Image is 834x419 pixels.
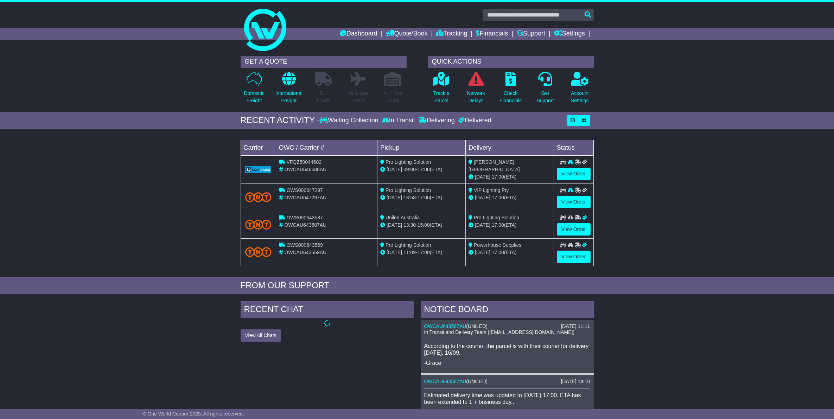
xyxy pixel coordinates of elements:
[469,194,551,201] div: (ETA)
[428,56,594,68] div: QUICK ACTIONS
[475,222,490,228] span: [DATE]
[474,187,509,193] span: VIP Lighting Pty
[469,159,520,172] span: [PERSON_NAME][GEOGRAPHIC_DATA]
[468,379,486,384] span: UNILED
[465,140,554,155] td: Delivery
[284,222,326,228] span: OWCAU643587AU
[380,249,463,256] div: - (ETA)
[241,329,281,342] button: View All Chats
[286,159,321,165] span: VFQZ50044602
[474,242,521,248] span: Powerhouse Supplies
[387,167,402,172] span: [DATE]
[380,117,417,124] div: In Transit
[386,215,420,220] span: Uniled Australia
[315,90,332,104] p: Full Loads
[467,90,485,104] p: Network Delays
[424,323,590,329] div: ( )
[387,222,402,228] span: [DATE]
[424,360,590,366] p: -Grace
[492,174,504,180] span: 17:00
[424,379,590,385] div: ( )
[386,159,431,165] span: Pro Lighting Solution
[469,249,551,256] div: (ETA)
[284,195,326,200] span: OWCAU647297AU
[245,220,272,229] img: TNT_Domestic.png
[286,187,323,193] span: OWS000647297
[377,140,466,155] td: Pickup
[380,166,463,173] div: - (ETA)
[517,28,545,40] a: Support
[284,250,326,255] span: OWCAU643569AU
[386,242,431,248] span: Pro Lighting Solution
[387,250,402,255] span: [DATE]
[418,250,430,255] span: 17:00
[418,222,430,228] span: 15:00
[499,90,522,104] p: Check Financials
[245,166,272,173] img: GetCarrierServiceLogo
[142,411,244,417] span: © One World Courier 2025. All rights reserved.
[387,195,402,200] span: [DATE]
[421,301,594,320] div: NOTICE BOARD
[424,343,590,356] p: According to the courier, the parcel is with their courier for delivery [DATE], 16/09.
[475,195,490,200] span: [DATE]
[468,323,486,329] span: UNILED
[417,117,457,124] div: Delivering
[424,379,466,384] a: OWCAU643587AU
[424,323,466,329] a: OWCAU643587AU
[380,194,463,201] div: - (ETA)
[275,71,303,108] a: InternationalFreight
[571,71,589,108] a: AccountSettings
[403,250,416,255] span: 11:09
[403,195,416,200] span: 13:58
[469,221,551,229] div: (ETA)
[418,195,430,200] span: 17:00
[286,215,323,220] span: OWS000643587
[474,215,519,220] span: Pro Lighting Solution
[241,301,414,320] div: RECENT CHAT
[499,71,522,108] a: CheckFinancials
[475,174,490,180] span: [DATE]
[536,71,554,108] a: GetSupport
[433,90,450,104] p: Track a Parcel
[557,223,591,236] a: View Order
[380,221,463,229] div: - (ETA)
[284,167,326,172] span: OWCAU646688AU
[557,251,591,263] a: View Order
[403,167,416,172] span: 09:00
[492,250,504,255] span: 17:00
[241,56,407,68] div: GET A QUOTE
[475,250,490,255] span: [DATE]
[286,242,323,248] span: OWS000643569
[492,195,504,200] span: 17:00
[457,117,491,124] div: Delivered
[433,71,450,108] a: Track aParcel
[276,140,377,155] td: OWC / Carrier #
[561,379,590,385] div: [DATE] 14:10
[554,140,593,155] td: Status
[320,117,380,124] div: Waiting Collection
[554,28,585,40] a: Settings
[466,71,485,108] a: NetworkDelays
[348,90,369,104] p: Air & Sea Freight
[245,247,272,257] img: TNT_Domestic.png
[386,28,427,40] a: Quote/Book
[241,281,594,291] div: FROM OUR SUPPORT
[340,28,377,40] a: Dashboard
[275,90,303,104] p: International Freight
[557,168,591,180] a: View Order
[383,90,402,104] p: Air / Sea Depot
[469,173,551,181] div: (ETA)
[557,196,591,208] a: View Order
[244,90,264,104] p: Domestic Freight
[536,90,554,104] p: Get Support
[492,222,504,228] span: 17:00
[571,90,589,104] p: Account Settings
[424,392,590,405] div: Estimated delivery time was updated to [DATE] 17:00. ETA has been extended to 1 + business day..
[418,167,430,172] span: 17:00
[476,28,508,40] a: Financials
[245,192,272,202] img: TNT_Domestic.png
[403,222,416,228] span: 13:30
[436,28,467,40] a: Tracking
[424,329,575,335] span: In Transit and Delivery Team ([EMAIL_ADDRESS][DOMAIN_NAME])
[241,140,276,155] td: Carrier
